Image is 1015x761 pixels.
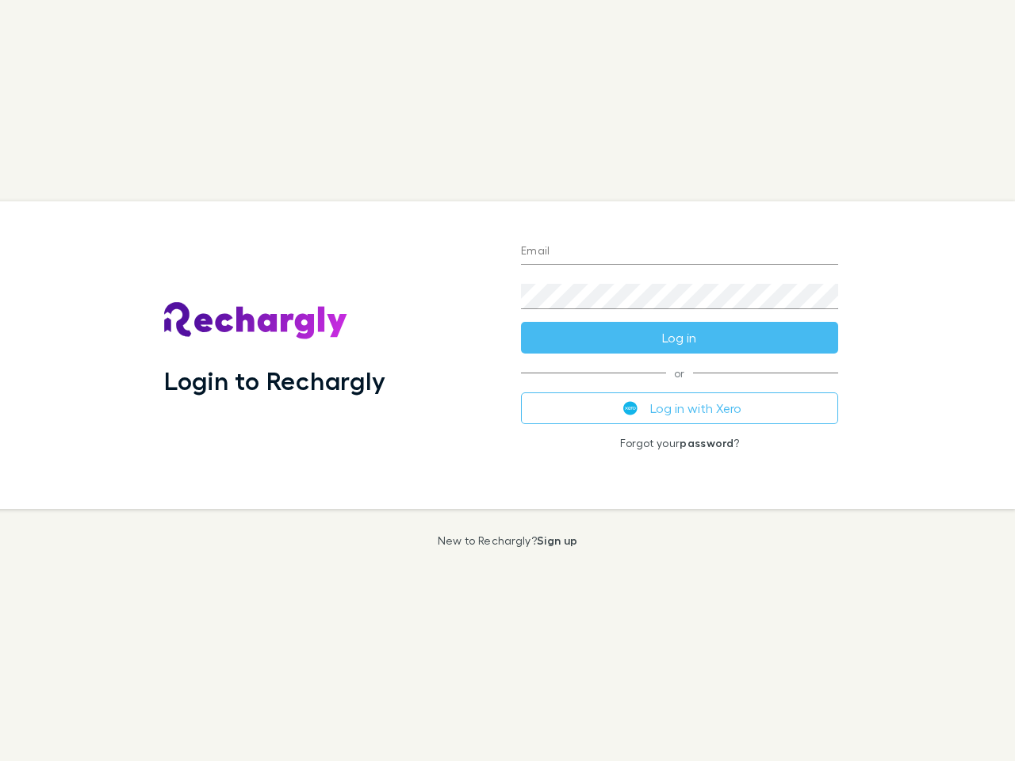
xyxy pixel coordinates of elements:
button: Log in [521,322,838,354]
a: Sign up [537,533,577,547]
p: Forgot your ? [521,437,838,449]
img: Rechargly's Logo [164,302,348,340]
h1: Login to Rechargly [164,365,385,396]
img: Xero's logo [623,401,638,415]
p: New to Rechargly? [438,534,578,547]
a: password [680,436,733,449]
button: Log in with Xero [521,392,838,424]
